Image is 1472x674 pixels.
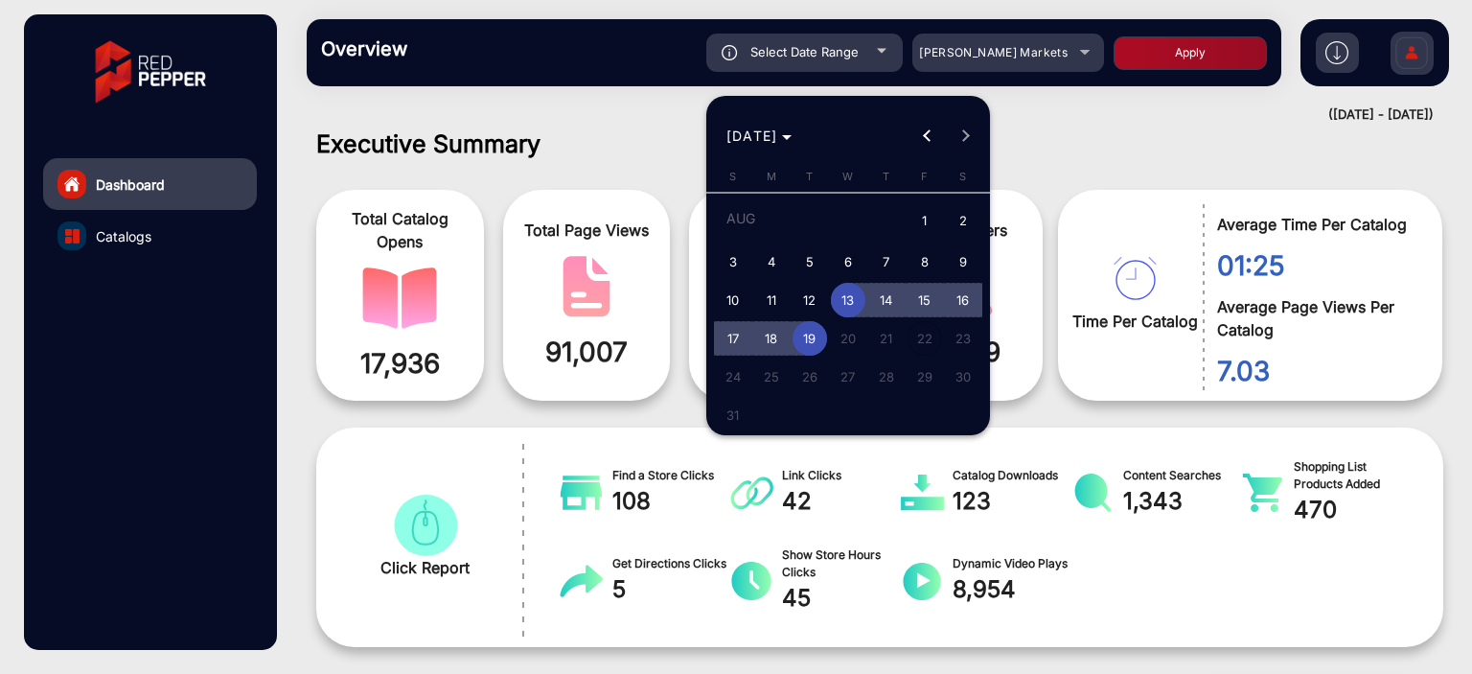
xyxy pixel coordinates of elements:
button: August 10, 2025 [714,281,752,319]
button: August 16, 2025 [944,281,982,319]
button: August 24, 2025 [714,358,752,396]
button: Previous month [908,117,946,155]
span: S [729,170,736,183]
span: T [806,170,813,183]
button: August 14, 2025 [867,281,906,319]
button: August 15, 2025 [906,281,944,319]
button: August 13, 2025 [829,281,867,319]
span: 26 [793,360,827,394]
button: August 23, 2025 [944,319,982,358]
span: 4 [754,244,789,279]
span: 19 [793,321,827,356]
span: W [842,170,853,183]
button: August 9, 2025 [944,243,982,281]
button: August 12, 2025 [791,281,829,319]
button: August 2, 2025 [944,199,982,243]
span: 12 [793,283,827,317]
button: August 18, 2025 [752,319,791,358]
span: 11 [754,283,789,317]
span: 17 [716,321,750,356]
span: 23 [946,321,980,356]
button: August 20, 2025 [829,319,867,358]
span: 7 [869,244,904,279]
span: 27 [831,360,865,394]
span: 14 [869,283,904,317]
span: 2 [946,202,980,242]
button: August 7, 2025 [867,243,906,281]
span: 16 [946,283,980,317]
button: August 17, 2025 [714,319,752,358]
span: 28 [869,360,904,394]
span: [DATE] [726,128,778,144]
button: Choose month and year [719,119,800,153]
td: AUG [714,199,906,243]
span: 24 [716,360,750,394]
button: August 22, 2025 [906,319,944,358]
button: August 21, 2025 [867,319,906,358]
span: 1 [908,202,942,242]
button: August 26, 2025 [791,358,829,396]
button: August 25, 2025 [752,358,791,396]
span: 6 [831,244,865,279]
span: 13 [831,283,865,317]
span: T [883,170,889,183]
span: 20 [831,321,865,356]
span: 22 [908,321,942,356]
button: August 4, 2025 [752,243,791,281]
button: August 31, 2025 [714,396,752,434]
span: M [767,170,776,183]
span: 18 [754,321,789,356]
button: August 3, 2025 [714,243,752,281]
span: 10 [716,283,750,317]
span: F [921,170,928,183]
button: August 27, 2025 [829,358,867,396]
button: August 28, 2025 [867,358,906,396]
span: 5 [793,244,827,279]
span: S [959,170,966,183]
button: August 19, 2025 [791,319,829,358]
button: August 6, 2025 [829,243,867,281]
button: August 1, 2025 [906,199,944,243]
span: 15 [908,283,942,317]
button: August 8, 2025 [906,243,944,281]
span: 3 [716,244,750,279]
span: 30 [946,360,980,394]
button: August 30, 2025 [944,358,982,396]
button: August 29, 2025 [906,358,944,396]
span: 29 [908,360,942,394]
span: 31 [716,398,750,432]
button: August 11, 2025 [752,281,791,319]
span: 9 [946,244,980,279]
span: 25 [754,360,789,394]
span: 21 [869,321,904,356]
button: August 5, 2025 [791,243,829,281]
span: 8 [908,244,942,279]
